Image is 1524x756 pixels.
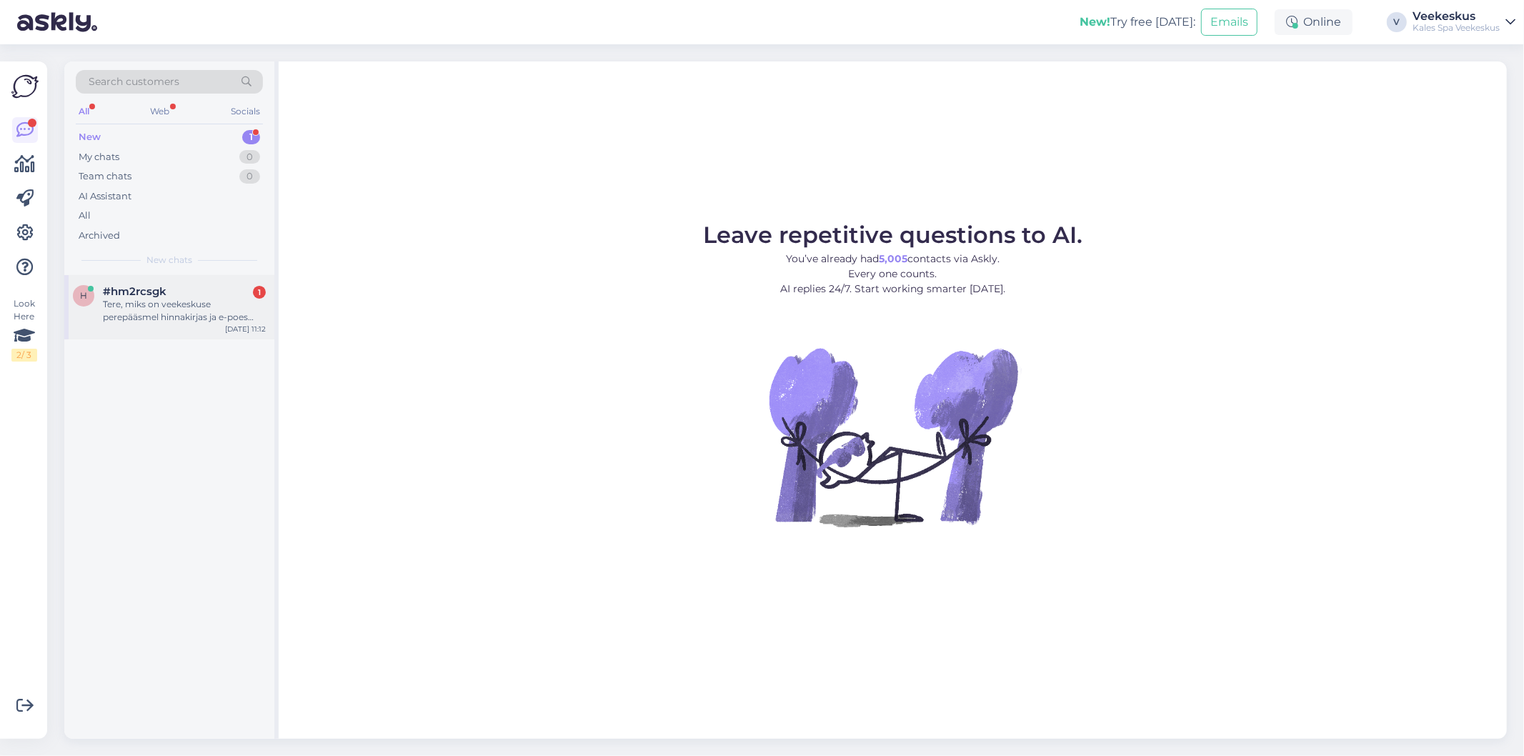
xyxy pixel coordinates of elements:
b: 5,005 [879,252,907,265]
div: [DATE] 11:12 [225,324,266,334]
div: 1 [253,286,266,299]
div: Socials [228,102,263,121]
div: Online [1275,9,1353,35]
a: VeekeskusKales Spa Veekeskus [1413,11,1515,34]
div: Team chats [79,169,131,184]
div: AI Assistant [79,189,131,204]
div: 0 [239,150,260,164]
span: #hm2rcsgk [103,285,166,298]
div: Tere, miks on veekeskuse perepääsmel hinnakirjas ja e-poes erinevad hinnad? [103,298,266,324]
div: Web [148,102,173,121]
div: My chats [79,150,119,164]
div: Look Here [11,297,37,362]
span: New chats [146,254,192,267]
span: Search customers [89,74,179,89]
div: Archived [79,229,120,243]
div: Veekeskus [1413,11,1500,22]
div: 0 [239,169,260,184]
div: New [79,130,101,144]
div: V [1387,12,1407,32]
div: All [76,102,92,121]
img: Askly Logo [11,73,39,100]
button: Emails [1201,9,1257,36]
div: Kales Spa Veekeskus [1413,22,1500,34]
span: h [80,290,87,301]
div: Try free [DATE]: [1080,14,1195,31]
b: New! [1080,15,1110,29]
img: No Chat active [765,308,1022,565]
span: Leave repetitive questions to AI. [703,221,1082,249]
div: All [79,209,91,223]
div: 1 [242,130,260,144]
p: You’ve already had contacts via Askly. Every one counts. AI replies 24/7. Start working smarter [... [703,252,1082,297]
div: 2 / 3 [11,349,37,362]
